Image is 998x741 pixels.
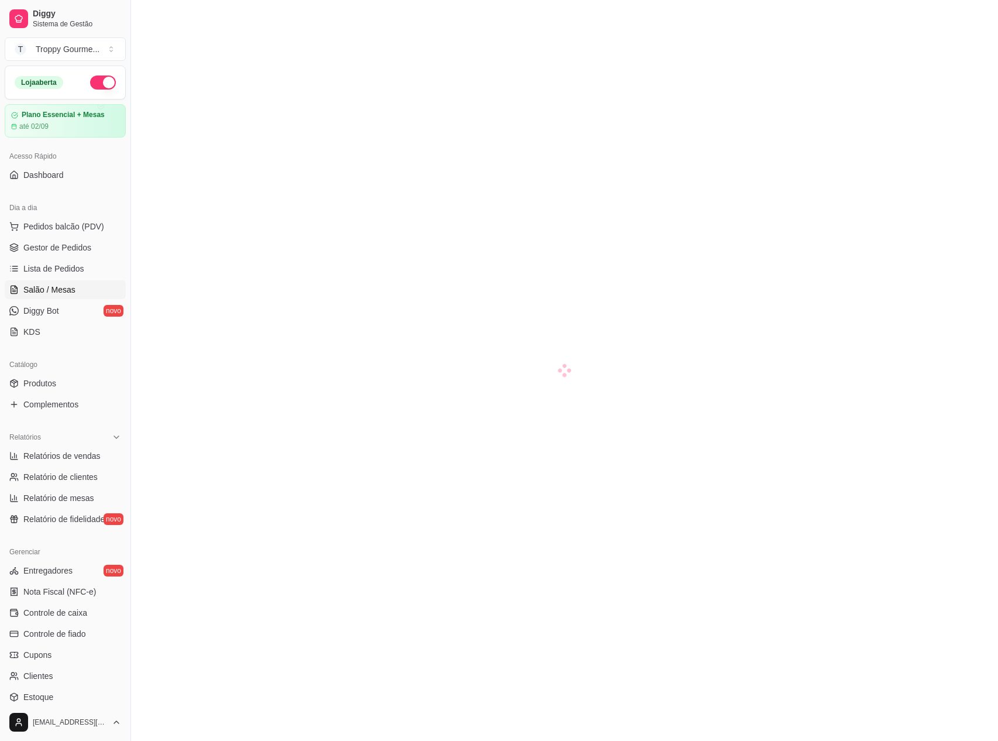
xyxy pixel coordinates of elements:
span: T [15,43,26,55]
span: Relatório de mesas [23,492,94,504]
div: Gerenciar [5,543,126,561]
button: Select a team [5,37,126,61]
span: Relatório de clientes [23,471,98,483]
div: Dia a dia [5,198,126,217]
a: Plano Essencial + Mesasaté 02/09 [5,104,126,138]
span: Salão / Mesas [23,284,75,296]
a: Entregadoresnovo [5,561,126,580]
span: Sistema de Gestão [33,19,121,29]
span: Produtos [23,378,56,389]
span: KDS [23,326,40,338]
a: DiggySistema de Gestão [5,5,126,33]
span: Relatórios de vendas [23,450,101,462]
a: Estoque [5,688,126,706]
span: Pedidos balcão (PDV) [23,221,104,232]
span: Controle de fiado [23,628,86,640]
span: Diggy [33,9,121,19]
span: Controle de caixa [23,607,87,619]
a: Controle de caixa [5,603,126,622]
a: Controle de fiado [5,625,126,643]
span: Relatórios [9,433,41,442]
a: Complementos [5,395,126,414]
div: Catálogo [5,355,126,374]
a: Relatório de clientes [5,468,126,486]
div: Troppy Gourme ... [36,43,99,55]
a: Relatório de fidelidadenovo [5,510,126,529]
a: Nota Fiscal (NFC-e) [5,582,126,601]
a: Relatórios de vendas [5,447,126,465]
span: Estoque [23,691,53,703]
a: Clientes [5,667,126,685]
a: Lista de Pedidos [5,259,126,278]
span: Dashboard [23,169,64,181]
a: KDS [5,323,126,341]
button: [EMAIL_ADDRESS][DOMAIN_NAME] [5,708,126,736]
a: Cupons [5,646,126,664]
a: Dashboard [5,166,126,184]
a: Relatório de mesas [5,489,126,507]
span: Nota Fiscal (NFC-e) [23,586,96,598]
span: Relatório de fidelidade [23,513,105,525]
a: Salão / Mesas [5,280,126,299]
div: Acesso Rápido [5,147,126,166]
article: até 02/09 [19,122,49,131]
span: Lista de Pedidos [23,263,84,275]
span: Entregadores [23,565,73,577]
a: Produtos [5,374,126,393]
span: [EMAIL_ADDRESS][DOMAIN_NAME] [33,718,107,727]
button: Alterar Status [90,76,116,90]
article: Plano Essencial + Mesas [22,111,105,119]
a: Diggy Botnovo [5,301,126,320]
div: Loja aberta [15,76,63,89]
span: Diggy Bot [23,305,59,317]
span: Clientes [23,670,53,682]
span: Cupons [23,649,51,661]
button: Pedidos balcão (PDV) [5,217,126,236]
span: Gestor de Pedidos [23,242,91,253]
a: Gestor de Pedidos [5,238,126,257]
span: Complementos [23,399,78,410]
